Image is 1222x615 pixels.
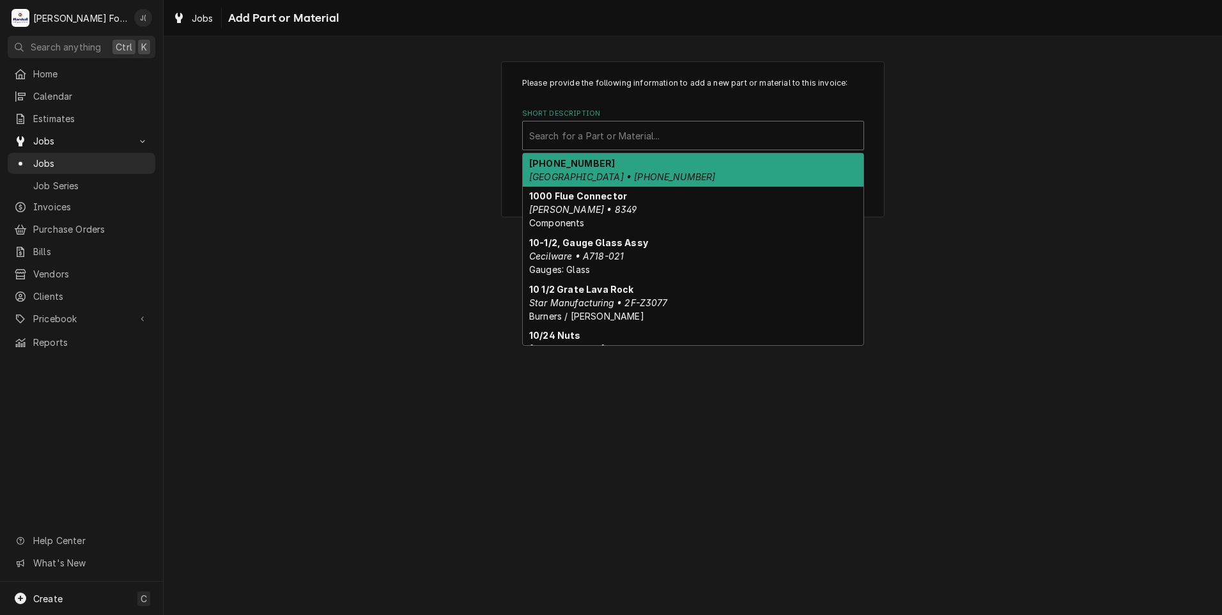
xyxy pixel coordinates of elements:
strong: 10-1/2, Gauge Glass Assy [529,237,648,248]
span: Burners / [PERSON_NAME] [529,311,644,322]
span: Gauges: Glass [529,264,590,275]
span: Jobs [33,134,130,148]
a: Jobs [8,153,155,174]
a: Invoices [8,196,155,217]
span: Pricebook [33,312,130,325]
span: Jobs [192,12,213,25]
em: [PERSON_NAME] • 8349 [529,204,637,215]
span: Add Part or Material [224,10,339,27]
p: Please provide the following information to add a new part or material to this invoice: [522,77,864,89]
strong: 10/24 Nuts [529,330,581,341]
a: Job Series [8,175,155,196]
a: Purchase Orders [8,219,155,240]
a: Go to What's New [8,552,155,573]
div: Marshall Food Equipment Service's Avatar [12,9,29,27]
span: What's New [33,556,148,570]
span: Components [529,217,585,228]
span: Home [33,67,149,81]
a: Clients [8,286,155,307]
a: Jobs [167,8,219,29]
span: Create [33,593,63,604]
span: Clients [33,290,149,303]
strong: 1000 Flue Connector [529,191,627,201]
a: Estimates [8,108,155,129]
label: Short Description [522,109,864,119]
span: K [141,40,147,54]
a: Bills [8,241,155,262]
span: Help Center [33,534,148,547]
span: Ctrl [116,40,132,54]
div: Jeff Debigare (109)'s Avatar [134,9,152,27]
a: Go to Jobs [8,130,155,152]
span: Search anything [31,40,101,54]
div: Short Description [522,109,864,150]
span: Calendar [33,90,149,103]
strong: 10 1/2 Grate Lava Rock [529,284,634,295]
a: Calendar [8,86,155,107]
button: Search anythingCtrlK [8,36,155,58]
a: Reports [8,332,155,353]
span: Jobs [33,157,149,170]
a: Go to Help Center [8,530,155,551]
span: C [141,592,147,605]
div: Line Item Create/Update [501,61,885,217]
div: M [12,9,29,27]
span: Purchase Orders [33,222,149,236]
em: Star Manufacturing • 2F-Z3077 [529,297,668,308]
span: Estimates [33,112,149,125]
div: [PERSON_NAME] Food Equipment Service [33,12,127,25]
strong: [PHONE_NUMBER] [529,158,615,169]
a: Home [8,63,155,84]
span: Bills [33,245,149,258]
a: Vendors [8,263,155,284]
span: Job Series [33,179,149,192]
em: [GEOGRAPHIC_DATA] • [PHONE_NUMBER] [529,171,715,182]
em: Cecilware • A718-021 [529,251,624,261]
span: Reports [33,336,149,349]
div: Line Item Create/Update Form [522,77,864,150]
div: J( [134,9,152,27]
em: [PERSON_NAME] • 91841A011 [529,343,660,354]
a: Go to Pricebook [8,308,155,329]
span: Vendors [33,267,149,281]
span: Invoices [33,200,149,214]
